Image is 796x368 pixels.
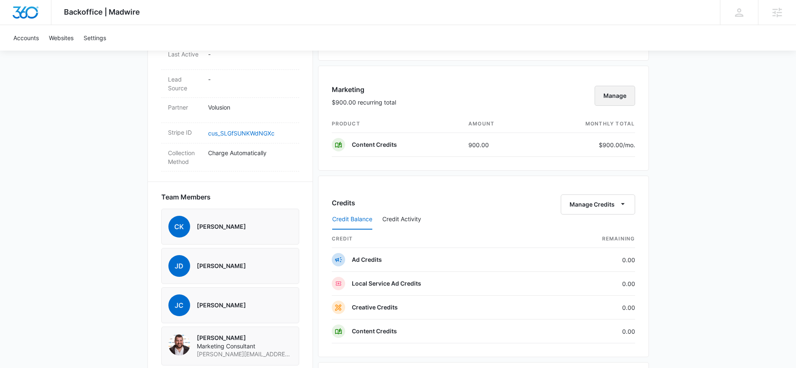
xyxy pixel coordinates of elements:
h3: Credits [332,198,355,208]
dt: Collection Method [168,148,201,166]
div: Domain Overview [32,49,75,55]
p: Volusion [208,103,292,112]
button: Manage Credits [561,194,635,215]
a: Websites [44,25,79,51]
p: - [208,75,292,84]
h3: Marketing [332,84,396,95]
span: Team Members [161,192,211,202]
span: JC [168,294,190,316]
dt: Partner [168,103,201,112]
p: Ad Credits [352,256,382,264]
p: Content Credits [352,141,397,149]
p: Charge Automatically [208,148,292,157]
div: PartnerVolusion [161,98,299,123]
p: [PERSON_NAME] [197,262,246,270]
p: Content Credits [352,327,397,335]
dt: Last Active [168,50,201,59]
a: cus_SLGfSUNKWdNGXc [208,130,275,137]
img: logo_orange.svg [13,13,20,20]
a: Settings [79,25,111,51]
div: Domain: [DOMAIN_NAME] [22,22,92,28]
dt: Lead Source [168,75,201,92]
th: Remaining [547,230,635,248]
p: Local Service Ad Credits [352,279,421,288]
td: 900.00 [462,133,533,157]
td: 0.00 [547,248,635,272]
th: product [332,115,462,133]
th: amount [462,115,533,133]
p: [PERSON_NAME] [197,301,246,309]
button: Credit Balance [332,210,372,230]
p: Creative Credits [352,303,398,312]
div: Last Active- [161,45,299,70]
span: /mo. [623,141,635,148]
div: Keywords by Traffic [92,49,141,55]
img: tab_domain_overview_orange.svg [23,49,29,55]
p: $900.00 [596,141,635,149]
dt: Stripe ID [168,128,201,137]
p: - [208,50,292,59]
td: 0.00 [547,319,635,343]
td: 0.00 [547,272,635,296]
p: [PERSON_NAME] [197,334,292,342]
p: $900.00 recurring total [332,98,396,107]
span: JD [168,255,190,277]
span: [PERSON_NAME][EMAIL_ADDRESS][PERSON_NAME][DOMAIN_NAME] [197,350,292,358]
div: Collection MethodCharge Automatically [161,143,299,171]
div: v 4.0.25 [23,13,41,20]
img: Dave Holzapfel [168,334,190,355]
th: monthly total [533,115,635,133]
th: credit [332,230,547,248]
td: 0.00 [547,296,635,319]
div: Stripe IDcus_SLGfSUNKWdNGXc [161,123,299,143]
span: Backoffice | Madwire [64,8,140,16]
img: tab_keywords_by_traffic_grey.svg [83,49,90,55]
div: Lead Source- [161,70,299,98]
p: [PERSON_NAME] [197,222,246,231]
button: Manage [595,86,635,106]
img: website_grey.svg [13,22,20,28]
span: Marketing Consultant [197,342,292,350]
a: Accounts [8,25,44,51]
button: Credit Activity [382,210,421,230]
span: CK [168,216,190,238]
